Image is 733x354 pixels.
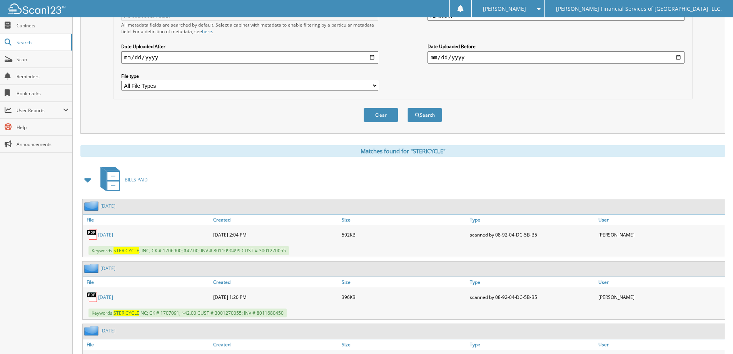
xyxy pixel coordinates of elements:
a: Size [340,277,468,287]
img: folder2.png [84,263,100,273]
a: Size [340,215,468,225]
a: Type [468,215,596,225]
span: User Reports [17,107,63,114]
span: Scan [17,56,68,63]
div: All metadata fields are searched by default. Select a cabinet with metadata to enable filtering b... [121,22,378,35]
a: [DATE] [100,265,115,272]
img: PDF.png [87,291,98,303]
span: Cabinets [17,22,68,29]
img: PDF.png [87,229,98,240]
a: File [83,339,211,350]
a: Created [211,277,340,287]
button: Clear [364,108,398,122]
label: File type [121,73,378,79]
span: Bookmarks [17,90,68,97]
span: STERICYCLE [114,310,139,316]
button: Search [407,108,442,122]
div: 396KB [340,289,468,305]
a: [DATE] [98,294,113,300]
a: File [83,215,211,225]
span: Keywords: , INC; CK # 1706900; $42.00; INV # 8011090499 CUST # 3001270055 [88,246,289,255]
a: Size [340,339,468,350]
span: Help [17,124,68,131]
a: Type [468,339,596,350]
a: Created [211,339,340,350]
div: scanned by 08-92-04-DC-5B-B5 [468,227,596,242]
a: User [596,339,725,350]
a: User [596,277,725,287]
div: [DATE] 1:20 PM [211,289,340,305]
a: BILLS PAID [96,164,148,195]
a: File [83,277,211,287]
div: [PERSON_NAME] [596,227,725,242]
a: User [596,215,725,225]
span: [PERSON_NAME] Financial Services of [GEOGRAPHIC_DATA], LLC. [556,7,722,11]
img: folder2.png [84,201,100,211]
img: folder2.png [84,326,100,336]
img: scan123-logo-white.svg [8,3,65,14]
span: Search [17,39,67,46]
a: [DATE] [100,203,115,209]
div: [DATE] 2:04 PM [211,227,340,242]
iframe: Chat Widget [695,317,733,354]
span: STERICYCLE [114,247,139,254]
input: end [427,51,685,64]
div: 592KB [340,227,468,242]
a: here [202,28,212,35]
span: Keywords: INC; CK # 1707091; $42.00 CUST # 3001270055; INV # 8011680450 [88,309,287,317]
span: Announcements [17,141,68,148]
a: [DATE] [100,327,115,334]
a: [DATE] [98,232,113,238]
a: Created [211,215,340,225]
input: start [121,51,378,64]
div: Matches found for "STERICYCLE" [80,145,725,157]
span: Reminders [17,73,68,80]
div: [PERSON_NAME] [596,289,725,305]
label: Date Uploaded After [121,43,378,50]
label: Date Uploaded Before [427,43,685,50]
div: scanned by 08-92-04-DC-5B-B5 [468,289,596,305]
span: BILLS PAID [125,176,148,183]
a: Type [468,277,596,287]
span: [PERSON_NAME] [483,7,526,11]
